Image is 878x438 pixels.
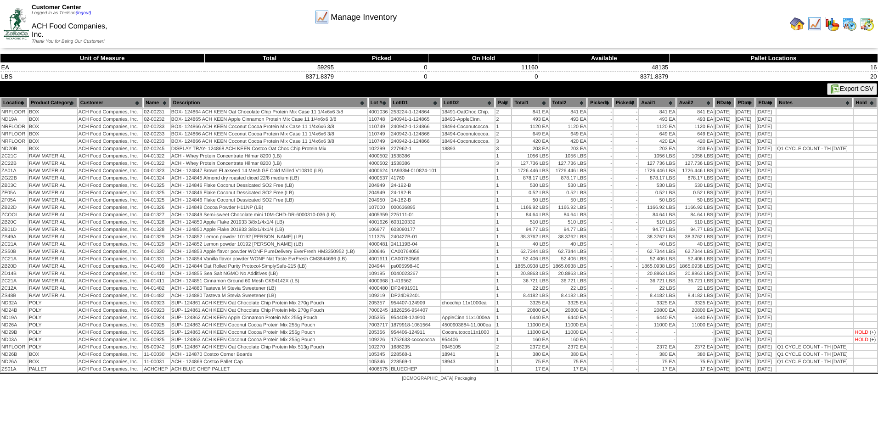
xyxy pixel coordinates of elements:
th: Location [1,98,28,108]
td: ZC21C [1,153,28,159]
td: RAW MATERIAL [28,197,77,203]
td: ACH Food Companies, Inc. [78,146,142,152]
td: 0 [335,72,428,81]
td: [DATE] [756,131,776,137]
td: ACH - 124846 Flake Coconut Dessicated SO2 Free (LB) [171,197,367,203]
td: 204949 [368,190,389,196]
th: Picked2 [613,98,638,108]
td: 420 EA [677,138,714,145]
img: ZoRoCo_Logo(Green%26Foil)%20jpg.webp [4,8,29,39]
td: [DATE] [756,175,776,181]
td: 1 [495,197,511,203]
td: ACH Food Companies, Inc. [78,182,142,189]
td: - [613,160,638,167]
td: [DATE] [756,138,776,145]
td: [DATE] [715,116,734,123]
td: 203 EA [512,146,549,152]
td: - [588,204,613,211]
td: 0.52 LBS [512,190,549,196]
td: 4000502 [368,160,389,167]
td: 3 [495,138,511,145]
th: Available [539,54,669,63]
td: BOX- 124865 ACH KEEN Apple Cinnamon Protein Mix Case 11 1/4x6x6 3/8 [171,116,367,123]
td: 3 [495,160,511,167]
td: ACH Food Companies, Inc. [78,138,142,145]
td: 493 EA [639,116,675,123]
img: home.gif [790,17,805,31]
th: EDate [756,98,776,108]
td: ZG22B [1,175,28,181]
td: 110749 [368,131,389,137]
td: [DATE] [715,197,734,203]
th: Description [171,98,367,108]
span: Thank You for Being Our Customer! [32,39,105,44]
td: 110748 [368,116,389,123]
td: BOX [28,146,77,152]
th: Picked [335,54,428,63]
img: calendarinout.gif [860,17,874,31]
td: - [613,190,638,196]
td: RAW MATERIAL [28,175,77,181]
td: [DATE] [756,146,776,152]
td: [DATE] [756,168,776,174]
td: 649 EA [639,131,675,137]
td: [DATE] [715,190,734,196]
td: BOX [28,138,77,145]
td: 1726.446 LBS [550,168,587,174]
span: Logged in as Tnelson [32,11,91,16]
td: ACH Food Companies, Inc. [78,204,142,211]
td: [DATE] [736,204,755,211]
td: [DATE] [715,204,734,211]
th: Unit of Measure [0,54,205,63]
td: - [588,182,613,189]
td: [DATE] [715,168,734,174]
td: - [613,116,638,123]
td: [DATE] [756,190,776,196]
td: 127.736 LBS [512,160,549,167]
td: 16 [669,63,878,72]
td: 50 LBS [512,197,549,203]
td: [DATE] [736,168,755,174]
td: - [613,204,638,211]
td: 878.17 LBS [677,175,714,181]
td: 649 EA [550,131,587,137]
td: - [613,124,638,130]
td: 0 [335,63,428,72]
td: 11160 [428,63,539,72]
td: 02-00233 [143,138,170,145]
td: 530 LBS [550,182,587,189]
th: LotID2 [441,98,495,108]
td: RAW MATERIAL [28,160,77,167]
td: [DATE] [715,175,734,181]
th: Notes [777,98,853,108]
td: - [613,146,638,152]
td: 530 LBS [677,182,714,189]
td: 4000624 [368,168,389,174]
td: 50 LBS [677,197,714,203]
td: 1166.92 LBS [639,204,675,211]
img: line_graph.gif [315,10,329,24]
td: 02-00233 [143,124,170,130]
td: 2 [495,116,511,123]
td: ZB22D [1,204,28,211]
td: - [588,197,613,203]
td: 1 [495,190,511,196]
td: 530 LBS [512,182,549,189]
td: BOX [28,124,77,130]
td: [DATE] [715,182,734,189]
td: 841 EA [550,109,587,115]
td: 127.736 LBS [677,160,714,167]
td: 1 [495,182,511,189]
td: - [588,153,613,159]
td: 4000502 [368,153,389,159]
td: [DATE] [756,197,776,203]
td: 04-01324 [143,175,170,181]
th: LotID1 [390,98,440,108]
td: 1056 LBS [639,153,675,159]
td: 0.52 LBS [550,190,587,196]
td: ACH Food Companies, Inc. [78,175,142,181]
td: NRFLOOR [1,131,28,137]
td: DISPLAY TRAY- 124868 ACH KEEN Costco Oat Choc Chip Protein Mix [171,146,367,152]
td: 20 [669,72,878,81]
td: ACH Food Companies, Inc. [78,109,142,115]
